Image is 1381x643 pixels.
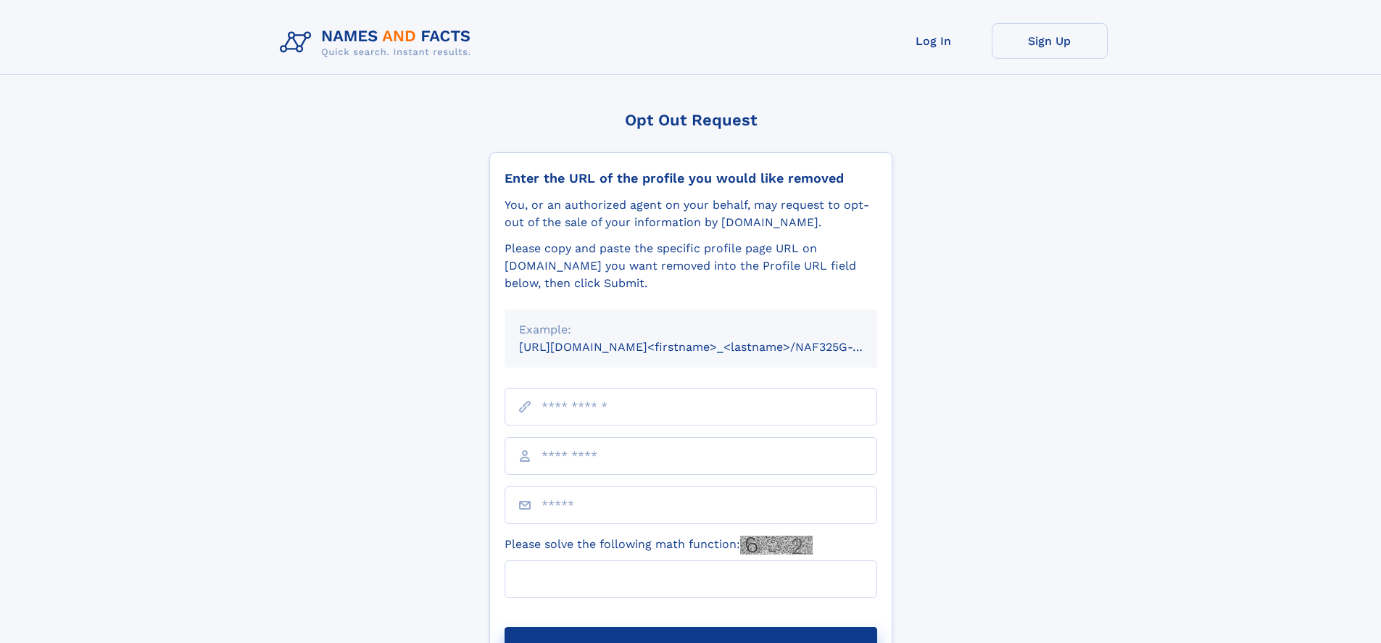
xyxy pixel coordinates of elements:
[505,170,877,186] div: Enter the URL of the profile you would like removed
[489,111,892,129] div: Opt Out Request
[274,23,483,62] img: Logo Names and Facts
[505,536,813,555] label: Please solve the following math function:
[876,23,992,59] a: Log In
[505,240,877,292] div: Please copy and paste the specific profile page URL on [DOMAIN_NAME] you want removed into the Pr...
[505,196,877,231] div: You, or an authorized agent on your behalf, may request to opt-out of the sale of your informatio...
[519,321,863,339] div: Example:
[992,23,1108,59] a: Sign Up
[519,340,905,354] small: [URL][DOMAIN_NAME]<firstname>_<lastname>/NAF325G-xxxxxxxx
